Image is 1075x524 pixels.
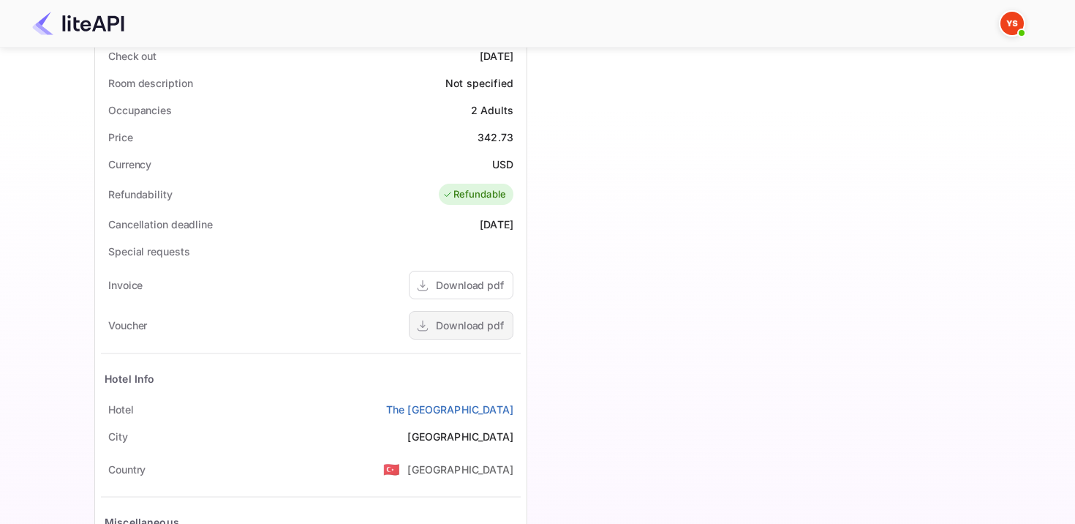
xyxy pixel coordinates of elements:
div: 2 Adults [471,102,513,118]
div: [DATE] [480,48,513,64]
div: Not specified [445,75,513,91]
div: [GEOGRAPHIC_DATA] [407,429,513,444]
div: Occupancies [108,102,172,118]
div: Hotel [108,402,134,417]
div: Download pdf [436,277,504,293]
div: Refundability [108,187,173,202]
div: Download pdf [436,318,504,333]
div: Hotel Info [105,371,155,386]
div: Special requests [108,244,189,259]
div: Voucher [108,318,147,333]
div: Invoice [108,277,143,293]
a: The [GEOGRAPHIC_DATA] [386,402,513,417]
div: Country [108,462,146,477]
div: City [108,429,128,444]
div: [DATE] [480,217,513,232]
div: 342.73 [478,130,513,145]
div: Currency [108,157,151,172]
span: United States [383,456,400,482]
div: Room description [108,75,192,91]
div: USD [492,157,513,172]
div: [GEOGRAPHIC_DATA] [407,462,513,477]
img: Yandex Support [1000,12,1024,35]
img: LiteAPI Logo [32,12,124,35]
div: Refundable [442,187,507,202]
div: Price [108,130,133,145]
div: Check out [108,48,156,64]
div: Cancellation deadline [108,217,213,232]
